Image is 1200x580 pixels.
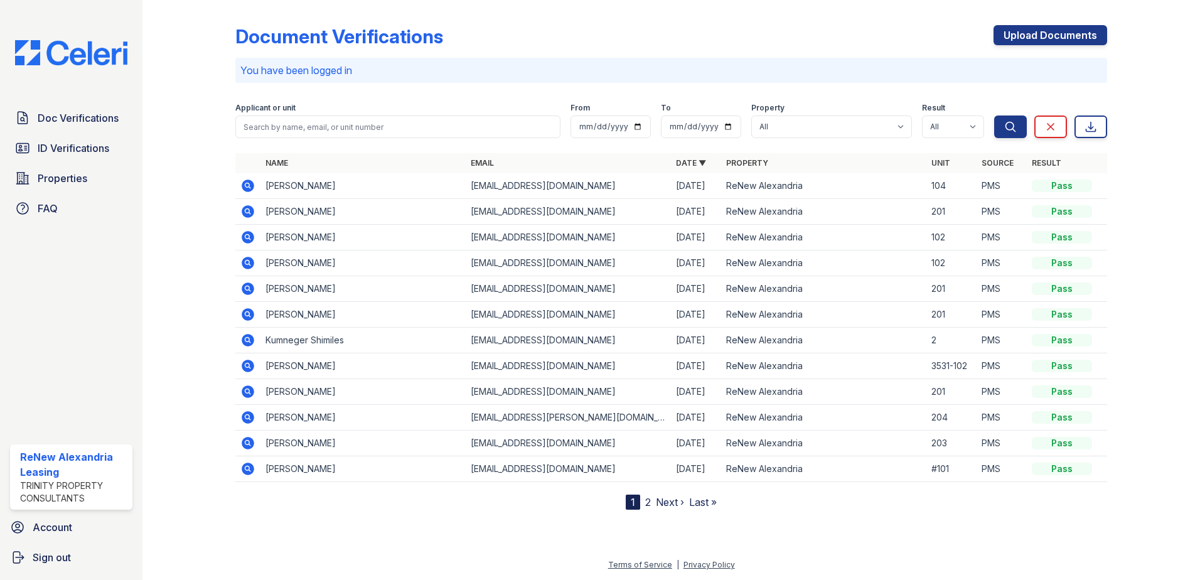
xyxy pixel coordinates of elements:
td: 102 [926,225,977,250]
td: [DATE] [671,225,721,250]
td: [PERSON_NAME] [260,379,466,405]
td: [PERSON_NAME] [260,456,466,482]
a: Name [265,158,288,168]
span: Sign out [33,550,71,565]
td: ReNew Alexandria [721,173,926,199]
span: Doc Verifications [38,110,119,126]
td: [DATE] [671,431,721,456]
td: ReNew Alexandria [721,199,926,225]
td: ReNew Alexandria [721,328,926,353]
td: PMS [977,250,1027,276]
td: 203 [926,431,977,456]
span: Account [33,520,72,535]
div: Pass [1032,180,1092,192]
td: [DATE] [671,456,721,482]
td: 201 [926,379,977,405]
a: Upload Documents [994,25,1107,45]
td: 102 [926,250,977,276]
td: PMS [977,405,1027,431]
td: [EMAIL_ADDRESS][DOMAIN_NAME] [466,225,671,250]
td: [DATE] [671,405,721,431]
div: Document Verifications [235,25,443,48]
a: Sign out [5,545,137,570]
td: [PERSON_NAME] [260,431,466,456]
a: Privacy Policy [683,560,735,569]
td: [DATE] [671,250,721,276]
td: ReNew Alexandria [721,431,926,456]
p: You have been logged in [240,63,1102,78]
td: [EMAIL_ADDRESS][DOMAIN_NAME] [466,353,671,379]
td: ReNew Alexandria [721,456,926,482]
td: [PERSON_NAME] [260,173,466,199]
a: Doc Verifications [10,105,132,131]
a: 2 [645,496,651,508]
div: Pass [1032,360,1092,372]
a: Account [5,515,137,540]
div: Pass [1032,308,1092,321]
div: Pass [1032,411,1092,424]
td: [EMAIL_ADDRESS][DOMAIN_NAME] [466,199,671,225]
td: ReNew Alexandria [721,250,926,276]
td: PMS [977,302,1027,328]
div: Trinity Property Consultants [20,480,127,505]
div: Pass [1032,437,1092,449]
div: Pass [1032,205,1092,218]
td: [EMAIL_ADDRESS][DOMAIN_NAME] [466,328,671,353]
td: [DATE] [671,353,721,379]
td: [DATE] [671,173,721,199]
div: Pass [1032,231,1092,244]
a: Last » [689,496,717,508]
a: ID Verifications [10,136,132,161]
a: Source [982,158,1014,168]
td: PMS [977,353,1027,379]
span: Properties [38,171,87,186]
td: [EMAIL_ADDRESS][DOMAIN_NAME] [466,250,671,276]
td: [PERSON_NAME] [260,302,466,328]
td: [DATE] [671,379,721,405]
input: Search by name, email, or unit number [235,115,560,138]
td: [DATE] [671,199,721,225]
a: Unit [931,158,950,168]
td: [PERSON_NAME] [260,199,466,225]
td: 3531-102 [926,353,977,379]
td: [EMAIL_ADDRESS][DOMAIN_NAME] [466,456,671,482]
td: [EMAIL_ADDRESS][DOMAIN_NAME] [466,173,671,199]
td: ReNew Alexandria [721,405,926,431]
td: 201 [926,199,977,225]
td: [EMAIL_ADDRESS][DOMAIN_NAME] [466,302,671,328]
td: PMS [977,276,1027,302]
label: From [571,103,590,113]
td: ReNew Alexandria [721,225,926,250]
td: 2 [926,328,977,353]
div: 1 [626,495,640,510]
div: Pass [1032,385,1092,398]
div: Pass [1032,257,1092,269]
td: ReNew Alexandria [721,302,926,328]
td: [DATE] [671,276,721,302]
td: [PERSON_NAME] [260,225,466,250]
img: CE_Logo_Blue-a8612792a0a2168367f1c8372b55b34899dd931a85d93a1a3d3e32e68fde9ad4.png [5,40,137,65]
td: [EMAIL_ADDRESS][DOMAIN_NAME] [466,379,671,405]
td: [PERSON_NAME] [260,353,466,379]
a: Terms of Service [608,560,672,569]
td: PMS [977,431,1027,456]
td: 201 [926,276,977,302]
a: Properties [10,166,132,191]
td: 204 [926,405,977,431]
td: 201 [926,302,977,328]
td: PMS [977,456,1027,482]
td: PMS [977,225,1027,250]
a: Next › [656,496,684,508]
td: [EMAIL_ADDRESS][PERSON_NAME][DOMAIN_NAME] [466,405,671,431]
td: [DATE] [671,328,721,353]
a: Date ▼ [676,158,706,168]
a: Result [1032,158,1061,168]
td: ReNew Alexandria [721,276,926,302]
td: [PERSON_NAME] [260,276,466,302]
td: [EMAIL_ADDRESS][DOMAIN_NAME] [466,431,671,456]
div: Pass [1032,334,1092,346]
td: ReNew Alexandria [721,379,926,405]
td: PMS [977,199,1027,225]
a: Property [726,158,768,168]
